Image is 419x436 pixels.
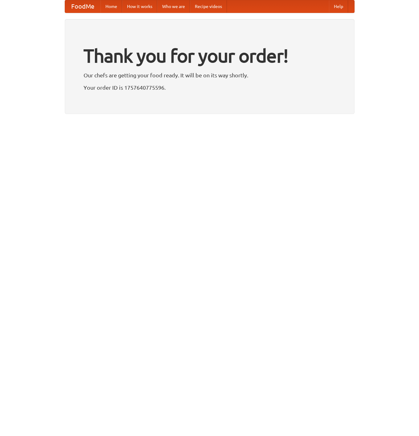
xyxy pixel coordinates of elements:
h1: Thank you for your order! [84,41,336,71]
a: Home [101,0,122,13]
p: Our chefs are getting your food ready. It will be on its way shortly. [84,71,336,80]
a: Recipe videos [190,0,227,13]
a: FoodMe [65,0,101,13]
a: Help [329,0,348,13]
p: Your order ID is 1757640775596. [84,83,336,92]
a: How it works [122,0,157,13]
a: Who we are [157,0,190,13]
